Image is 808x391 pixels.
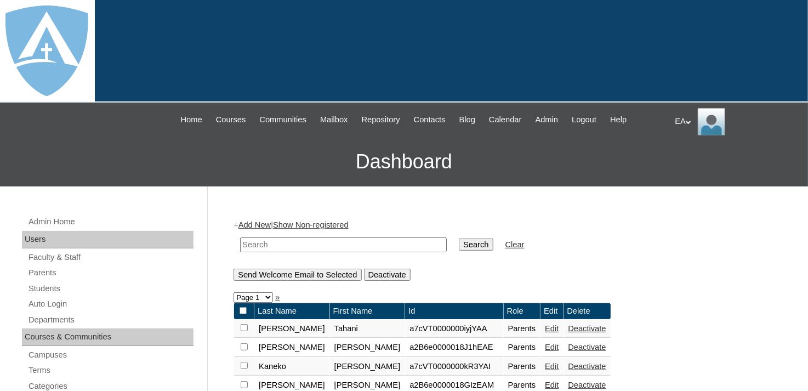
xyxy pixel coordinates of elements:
[254,338,329,357] td: [PERSON_NAME]
[254,114,312,126] a: Communities
[566,114,602,126] a: Logout
[22,231,194,248] div: Users
[564,303,611,319] td: Delete
[483,114,527,126] a: Calendar
[568,343,606,352] a: Deactivate
[330,303,405,319] td: First Name
[364,269,411,281] input: Deactivate
[27,313,194,327] a: Departments
[27,364,194,377] a: Terms
[238,220,271,229] a: Add New
[489,114,521,126] span: Calendar
[27,282,194,296] a: Students
[504,320,540,338] td: Parents
[405,320,503,338] td: a7cVT0000000iyjYAA
[454,114,481,126] a: Blog
[605,114,632,126] a: Help
[504,303,540,319] td: Role
[175,114,208,126] a: Home
[330,338,405,357] td: [PERSON_NAME]
[240,237,447,252] input: Search
[545,324,559,333] a: Edit
[181,114,202,126] span: Home
[405,358,503,376] td: a7cVT0000000kR3YAI
[545,381,559,389] a: Edit
[545,362,559,371] a: Edit
[362,114,400,126] span: Repository
[568,362,606,371] a: Deactivate
[505,240,525,249] a: Clear
[675,108,797,135] div: EA
[5,5,88,96] img: logo-white.png
[408,114,451,126] a: Contacts
[459,239,493,251] input: Search
[259,114,306,126] span: Communities
[315,114,354,126] a: Mailbox
[320,114,348,126] span: Mailbox
[27,266,194,280] a: Parents
[414,114,446,126] span: Contacts
[330,358,405,376] td: [PERSON_NAME]
[210,114,252,126] a: Courses
[330,320,405,338] td: Tahani
[254,303,329,319] td: Last Name
[504,358,540,376] td: Parents
[536,114,559,126] span: Admin
[540,303,563,319] td: Edit
[27,348,194,362] a: Campuses
[530,114,564,126] a: Admin
[273,220,349,229] a: Show Non-registered
[234,219,776,280] div: + |
[504,338,540,357] td: Parents
[27,251,194,264] a: Faculty & Staff
[216,114,246,126] span: Courses
[275,293,280,302] a: »
[568,381,606,389] a: Deactivate
[27,215,194,229] a: Admin Home
[5,137,803,186] h3: Dashboard
[356,114,406,126] a: Repository
[27,297,194,311] a: Auto Login
[254,358,329,376] td: Kaneko
[698,108,725,135] img: EA Administrator
[234,269,361,281] input: Send Welcome Email to Selected
[405,303,503,319] td: Id
[568,324,606,333] a: Deactivate
[572,114,596,126] span: Logout
[405,338,503,357] td: a2B6e0000018J1hEAE
[254,320,329,338] td: [PERSON_NAME]
[459,114,475,126] span: Blog
[610,114,627,126] span: Help
[22,328,194,346] div: Courses & Communities
[545,343,559,352] a: Edit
